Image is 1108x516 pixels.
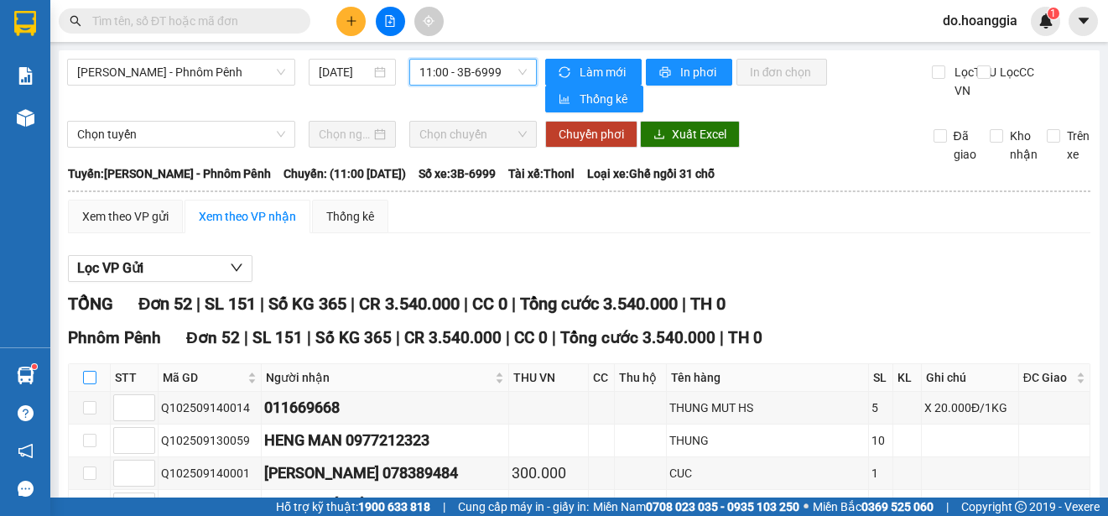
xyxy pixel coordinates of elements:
span: file-add [384,15,396,27]
span: Kho nhận [1003,127,1044,164]
div: THUNG [669,431,866,450]
span: Cung cấp máy in - giấy in: [458,498,589,516]
span: down [230,261,243,274]
th: SL [869,364,893,392]
span: caret-down [1076,13,1091,29]
span: 11:00 - 3B-6999 [419,60,527,85]
span: | [720,328,724,347]
button: Chuyển phơi [545,121,637,148]
span: Số KG 365 [268,294,346,314]
div: 3 [871,497,890,515]
span: Miền Nam [593,498,799,516]
span: Đã giao [947,127,983,164]
span: printer [659,66,674,80]
span: Tài xế: Thonl [508,164,575,183]
span: copyright [1015,501,1027,513]
span: Chọn chuyến [419,122,527,147]
button: file-add [376,7,405,36]
span: Đơn 52 [186,328,240,347]
button: aim [414,7,444,36]
span: Tổng cước 3.540.000 [560,328,715,347]
input: 14/09/2025 [319,63,371,81]
span: | [244,328,248,347]
span: | [506,328,510,347]
span: Chọn tuyến [77,122,285,147]
span: | [443,498,445,516]
span: Số xe: 3B-6999 [419,164,496,183]
b: Tuyến: [PERSON_NAME] - Phnôm Pênh [68,167,271,180]
th: Ghi chú [922,364,1019,392]
span: bar-chart [559,93,573,107]
input: Tìm tên, số ĐT hoặc mã đơn [92,12,290,30]
div: 10 [871,431,890,450]
span: plus [346,15,357,27]
button: downloadXuất Excel [640,121,740,148]
div: X 20.000Đ/1KG [924,399,1016,417]
button: caret-down [1069,7,1098,36]
div: Xem theo VP nhận [199,207,296,226]
span: | [307,328,311,347]
span: message [18,481,34,497]
th: Tên hàng [667,364,869,392]
button: In đơn chọn [736,59,828,86]
div: Q102509140001 [161,464,258,482]
span: download [653,128,665,142]
th: KL [893,364,922,392]
span: Lọc VP Gửi [77,258,143,279]
strong: 0708 023 035 - 0935 103 250 [646,500,799,513]
span: notification [18,443,34,459]
span: Loại xe: Ghế ngồi 31 chỗ [587,164,715,183]
div: Thống kê [326,207,374,226]
button: bar-chartThống kê [545,86,643,112]
span: ĐC Giao [1023,368,1073,387]
span: do.hoanggia [929,10,1031,31]
span: CC 0 [514,328,548,347]
button: syncLàm mới [545,59,642,86]
span: Hồ Chí Minh - Phnôm Pênh [77,60,285,85]
span: | [552,328,556,347]
span: CR 3.540.000 [404,328,502,347]
input: Chọn ngày [319,125,371,143]
span: TH 0 [728,328,762,347]
div: 300.000 [512,461,585,485]
div: THUNG MUT HS [669,399,866,417]
span: TH 0 [690,294,726,314]
th: CC [589,364,616,392]
span: | [682,294,686,314]
button: printerIn phơi [646,59,732,86]
div: THUNG [669,497,866,515]
div: HENG MAN 0977212323 [264,429,506,452]
span: | [512,294,516,314]
div: CUC [669,464,866,482]
div: Q102509130056 [161,497,258,515]
div: Xem theo VP gửi [82,207,169,226]
span: Hỗ trợ kỹ thuật: [276,498,430,516]
span: | [464,294,468,314]
th: STT [111,364,159,392]
span: Thống kê [580,90,630,108]
td: Q102509130059 [159,425,262,457]
span: sync [559,66,573,80]
span: Miền Bắc [813,498,934,516]
strong: 0369 525 060 [861,500,934,513]
span: CR 3.540.000 [359,294,460,314]
span: Chuyến: (11:00 [DATE]) [284,164,406,183]
span: Đơn 52 [138,294,192,314]
span: | [396,328,400,347]
img: logo-vxr [14,11,36,36]
div: 5 [871,399,890,417]
img: solution-icon [17,67,34,85]
span: question-circle [18,405,34,421]
span: Lọc CC [993,63,1037,81]
span: | [196,294,200,314]
span: SL 151 [252,328,303,347]
img: warehouse-icon [17,367,34,384]
sup: 1 [1048,8,1059,19]
div: 011669668 [264,396,506,420]
span: Làm mới [580,63,628,81]
button: Lọc VP Gửi [68,255,252,282]
span: ⚪️ [804,503,809,510]
strong: 1900 633 818 [358,500,430,513]
span: | [351,294,355,314]
div: Q102509130059 [161,431,258,450]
